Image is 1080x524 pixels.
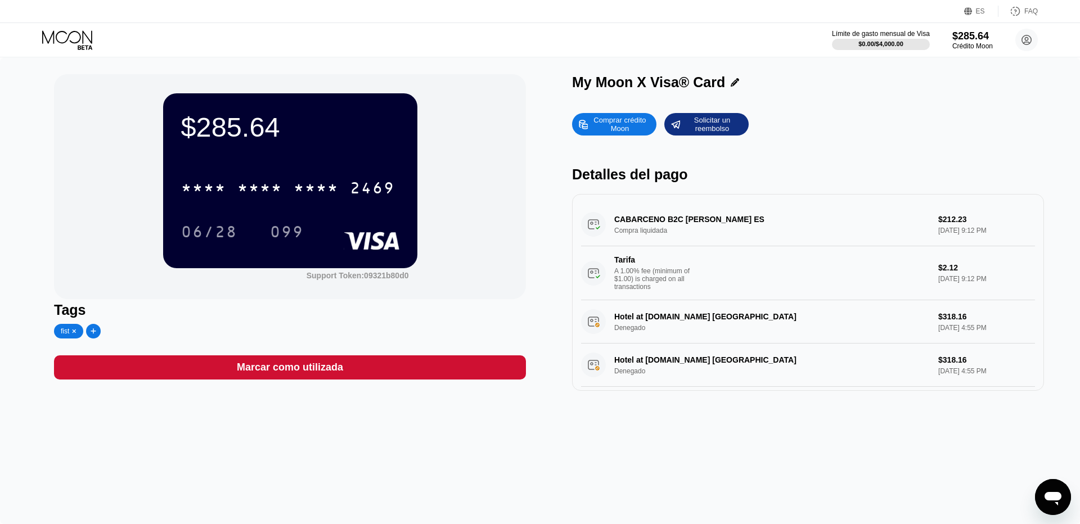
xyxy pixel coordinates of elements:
div: Crédito Moon [952,42,993,50]
div: Support Token: 09321b80d0 [307,271,409,280]
div: ES [976,7,985,15]
div: 099 [262,218,312,246]
div: 06/28 [181,224,237,242]
div: 06/28 [173,218,246,246]
div: [DATE] 9:12 PM [938,275,1035,283]
iframe: Botón para iniciar la ventana de mensajería [1035,479,1071,515]
div: FAQ [1024,7,1038,15]
div: Límite de gasto mensual de Visa [832,30,930,38]
div: Solicitar un reembolso [664,113,749,135]
div: Detalles del pago [572,166,1044,183]
div: ES [964,6,998,17]
div: $0.00 / $4,000.00 [858,40,903,47]
div: Comprar crédito Moon [572,113,656,135]
div: Marcar como utilizada [237,361,343,374]
div: fist [61,327,69,335]
div: Support Token:09321b80d0 [307,271,409,280]
div: $2.12 [938,263,1035,272]
div: 2469 [350,180,395,198]
div: Comprar crédito Moon [589,115,651,133]
div: 099 [270,224,304,242]
div: Marcar como utilizada [54,355,526,380]
div: $285.64Crédito Moon [952,30,993,50]
div: $285.64 [952,30,993,42]
div: My Moon X Visa® Card [572,74,725,91]
div: TarifaA 1.00% fee (minimum of $1.00) is charged on all transactions$2.12[DATE] 9:12 PM [581,246,1035,300]
div: Solicitar un reembolso [681,115,743,133]
div: $285.64 [181,111,399,143]
div: FAQ [998,6,1038,17]
div: Límite de gasto mensual de Visa$0.00/$4,000.00 [832,30,930,50]
div: Tarifa [614,255,693,264]
div: Tags [54,302,526,318]
div: A 1.00% fee (minimum of $1.00) is charged on all transactions [614,267,699,291]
